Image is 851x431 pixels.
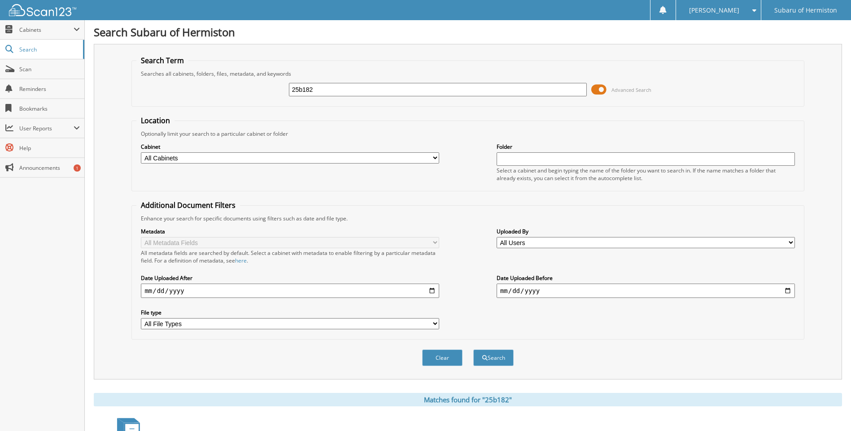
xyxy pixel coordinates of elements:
[136,70,799,78] div: Searches all cabinets, folders, files, metadata, and keywords
[136,200,240,210] legend: Additional Document Filters
[473,349,514,366] button: Search
[497,228,795,235] label: Uploaded By
[422,349,463,366] button: Clear
[136,116,175,125] legend: Location
[497,284,795,298] input: end
[19,125,74,132] span: User Reports
[689,8,739,13] span: [PERSON_NAME]
[141,249,439,264] div: All metadata fields are searched by default. Select a cabinet with metadata to enable filtering b...
[141,284,439,298] input: start
[19,26,74,34] span: Cabinets
[141,228,439,235] label: Metadata
[141,274,439,282] label: Date Uploaded After
[497,143,795,151] label: Folder
[9,4,76,16] img: scan123-logo-white.svg
[19,105,80,112] span: Bookmarks
[19,46,79,53] span: Search
[141,143,439,151] label: Cabinet
[19,144,80,152] span: Help
[136,215,799,222] div: Enhance your search for specific documents using filters such as date and file type.
[19,85,80,93] span: Reminders
[235,257,247,264] a: here
[141,309,439,316] label: File type
[136,56,188,65] legend: Search Term
[136,130,799,138] div: Optionally limit your search to a particular cabinet or folder
[19,164,80,172] span: Announcements
[19,65,80,73] span: Scan
[94,25,842,39] h1: Search Subaru of Hermiston
[497,274,795,282] label: Date Uploaded Before
[94,393,842,406] div: Matches found for "25b182"
[611,86,651,93] span: Advanced Search
[497,167,795,182] div: Select a cabinet and begin typing the name of the folder you want to search in. If the name match...
[774,8,837,13] span: Subaru of Hermiston
[74,164,81,172] div: 1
